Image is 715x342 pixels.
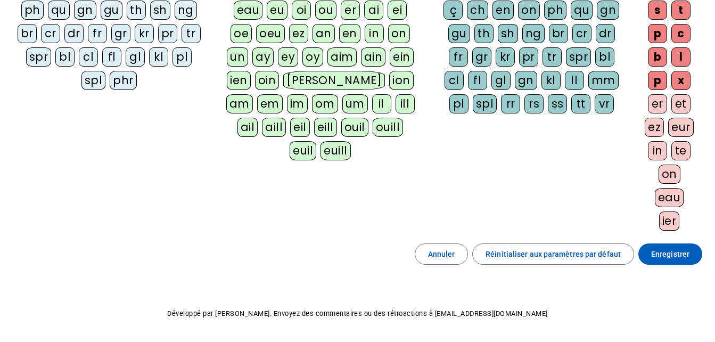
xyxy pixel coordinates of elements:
div: bl [595,47,614,67]
div: spr [26,47,52,67]
div: er [648,94,667,113]
div: un [227,47,248,67]
div: eu [267,1,287,20]
div: oy [302,47,323,67]
div: ai [364,1,383,20]
div: aill [262,118,286,137]
div: qu [48,1,70,20]
div: on [388,24,410,43]
div: gu [101,1,122,20]
button: Enregistrer [638,243,702,265]
div: on [518,1,540,20]
div: en [492,1,514,20]
div: fr [88,24,107,43]
div: sh [150,1,170,20]
div: dr [64,24,84,43]
div: cl [445,71,464,90]
p: Développé par [PERSON_NAME]. Envoyez des commentaires ou des rétroactions à [EMAIL_ADDRESS][DOMAI... [9,307,706,320]
div: t [671,1,691,20]
div: ez [289,24,308,43]
div: p [648,71,667,90]
div: pr [158,24,177,43]
div: ail [237,118,258,137]
div: cr [41,24,60,43]
div: [PERSON_NAME] [283,71,385,90]
div: am [226,94,253,113]
div: ng [522,24,545,43]
div: ei [388,1,407,20]
div: oe [231,24,252,43]
div: ier [659,211,680,231]
div: ien [227,71,251,90]
div: qu [571,1,593,20]
span: Annuler [428,248,455,260]
div: phr [110,71,137,90]
div: pl [172,47,192,67]
div: ph [21,1,44,20]
div: ain [361,47,386,67]
div: ez [645,118,664,137]
div: eil [290,118,310,137]
div: th [127,1,146,20]
div: th [474,24,494,43]
div: vr [595,94,614,113]
div: spl [81,71,106,90]
div: ss [548,94,567,113]
div: oi [292,1,311,20]
div: in [648,141,667,160]
div: cl [79,47,98,67]
div: spr [566,47,591,67]
div: in [365,24,384,43]
div: ouil [341,118,368,137]
div: cr [572,24,591,43]
div: et [671,94,691,113]
div: kr [135,24,154,43]
div: sh [498,24,518,43]
div: an [313,24,335,43]
div: im [287,94,308,113]
div: ein [390,47,414,67]
div: em [257,94,283,113]
div: tt [571,94,590,113]
div: br [549,24,568,43]
div: eau [234,1,263,20]
div: l [671,47,691,67]
div: tr [182,24,201,43]
span: Réinitialiser aux paramètres par défaut [486,248,621,260]
div: gr [472,47,491,67]
div: pr [519,47,538,67]
div: ouill [373,118,403,137]
button: Annuler [415,243,469,265]
div: ch [467,1,488,20]
div: fl [468,71,487,90]
div: um [342,94,368,113]
div: mm [588,71,619,90]
div: rs [524,94,544,113]
div: p [648,24,667,43]
div: euill [320,141,350,160]
div: s [648,1,667,20]
div: fr [449,47,468,67]
div: pl [449,94,469,113]
div: kl [541,71,561,90]
div: kl [149,47,168,67]
div: gn [597,1,619,20]
div: on [659,165,680,184]
div: fl [102,47,121,67]
div: tr [543,47,562,67]
div: ey [278,47,298,67]
div: eau [655,188,684,207]
div: br [18,24,37,43]
button: Réinitialiser aux paramètres par défaut [472,243,634,265]
div: oin [255,71,280,90]
div: ay [252,47,274,67]
div: oeu [256,24,285,43]
div: rr [501,94,520,113]
div: gu [448,24,470,43]
div: ill [396,94,415,113]
div: kr [496,47,515,67]
div: x [671,71,691,90]
div: gn [515,71,537,90]
div: ou [315,1,336,20]
div: ll [565,71,584,90]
